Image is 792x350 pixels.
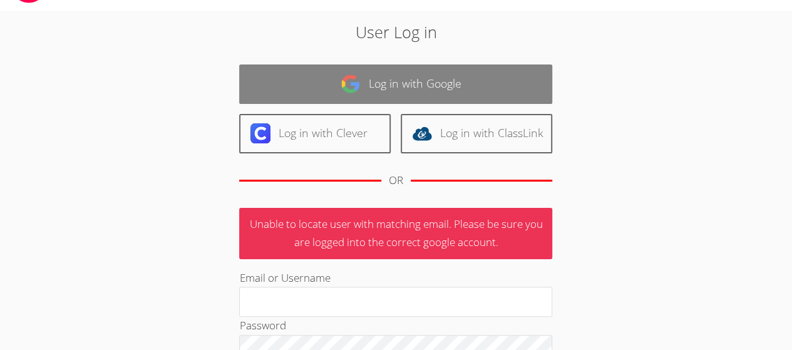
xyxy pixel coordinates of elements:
[239,64,552,104] a: Log in with Google
[341,74,361,94] img: google-logo-50288ca7cdecda66e5e0955fdab243c47b7ad437acaf1139b6f446037453330a.svg
[182,20,610,44] h2: User Log in
[250,123,270,143] img: clever-logo-6eab21bc6e7a338710f1a6ff85c0baf02591cd810cc4098c63d3a4b26e2feb20.svg
[401,114,552,153] a: Log in with ClassLink
[239,270,330,285] label: Email or Username
[389,172,403,190] div: OR
[239,114,391,153] a: Log in with Clever
[239,208,552,259] p: Unable to locate user with matching email. Please be sure you are logged into the correct google ...
[239,318,285,332] label: Password
[412,123,432,143] img: classlink-logo-d6bb404cc1216ec64c9a2012d9dc4662098be43eaf13dc465df04b49fa7ab582.svg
